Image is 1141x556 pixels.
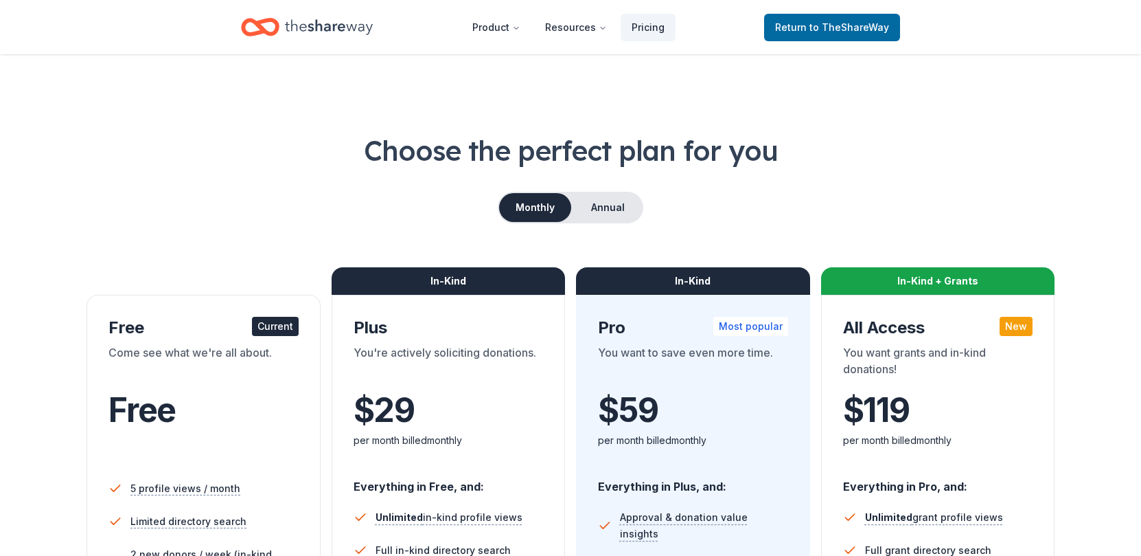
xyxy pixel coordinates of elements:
span: $ 29 [354,391,415,430]
button: Resources [534,14,618,41]
div: Free [108,317,299,339]
span: Free [108,390,176,430]
div: In-Kind [332,267,566,295]
span: to TheShareWay [809,21,889,33]
div: In-Kind + Grants [821,267,1055,295]
span: Approval & donation value insights [620,509,788,542]
div: Plus [354,317,544,339]
div: per month billed monthly [598,432,788,449]
nav: Main [461,11,676,43]
span: Unlimited [376,511,423,523]
span: $ 119 [843,391,910,430]
div: You want grants and in-kind donations! [843,344,1033,383]
div: Current [252,317,299,336]
span: Limited directory search [130,513,246,530]
div: All Access [843,317,1033,339]
span: in-kind profile views [376,511,522,523]
div: Everything in Free, and: [354,467,544,496]
div: You want to save even more time. [598,344,788,383]
div: In-Kind [576,267,810,295]
div: Come see what we're all about. [108,344,299,383]
a: Returnto TheShareWay [764,14,900,41]
div: You're actively soliciting donations. [354,344,544,383]
span: 5 profile views / month [130,480,240,497]
h1: Choose the perfect plan for you [55,131,1086,170]
div: New [1000,317,1033,336]
button: Annual [574,193,642,222]
div: Everything in Pro, and: [843,467,1033,496]
a: Home [241,11,373,43]
div: per month billed monthly [843,432,1033,449]
a: Pricing [621,14,676,41]
div: Everything in Plus, and: [598,467,788,496]
span: Unlimited [865,511,912,523]
span: grant profile views [865,511,1003,523]
div: per month billed monthly [354,432,544,449]
div: Most popular [713,317,788,336]
button: Monthly [499,193,571,222]
span: $ 59 [598,391,658,430]
button: Product [461,14,531,41]
span: Return [775,19,889,36]
div: Pro [598,317,788,339]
